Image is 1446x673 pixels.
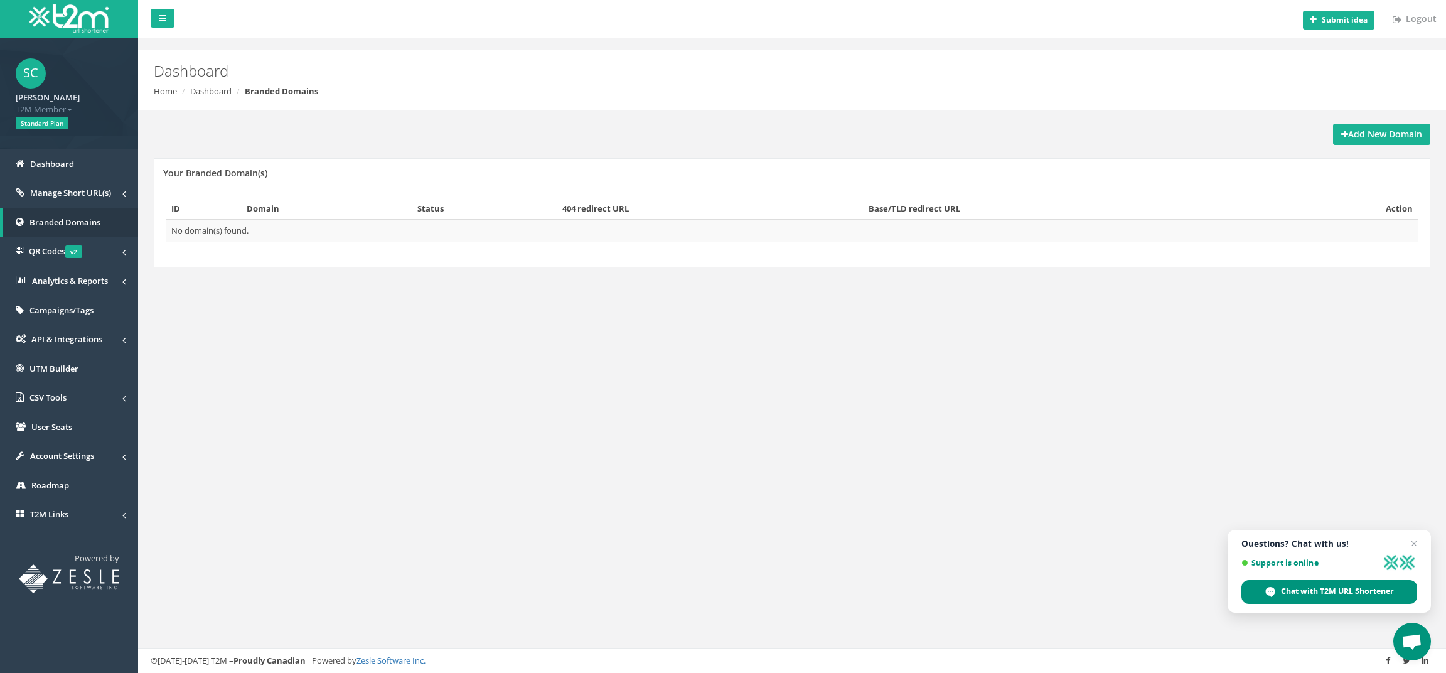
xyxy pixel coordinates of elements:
img: T2M URL Shortener powered by Zesle Software Inc. [19,564,119,593]
a: [PERSON_NAME] T2M Member [16,89,122,115]
button: Submit idea [1303,11,1374,30]
span: UTM Builder [29,363,78,374]
div: Open chat [1393,623,1431,660]
a: Add New Domain [1333,124,1430,145]
strong: [PERSON_NAME] [16,92,80,103]
th: Domain [242,198,412,220]
span: CSV Tools [29,392,67,403]
span: v2 [65,245,82,258]
span: Manage Short URL(s) [30,187,111,198]
th: Action [1270,198,1418,220]
span: Questions? Chat with us! [1241,539,1417,549]
span: API & Integrations [31,333,102,345]
span: Campaigns/Tags [29,304,94,316]
strong: Add New Domain [1341,128,1422,140]
span: Analytics & Reports [32,275,108,286]
span: Support is online [1241,558,1378,568]
a: Zesle Software Inc. [356,655,426,666]
strong: Branded Domains [245,85,318,97]
div: Chat with T2M URL Shortener [1241,580,1417,604]
img: T2M [29,4,109,33]
th: 404 redirect URL [557,198,864,220]
span: Close chat [1406,536,1422,551]
span: QR Codes [29,245,82,257]
a: Home [154,85,177,97]
span: T2M Links [30,509,68,520]
span: Powered by [75,552,119,564]
a: Dashboard [190,85,232,97]
th: Base/TLD redirect URL [864,198,1270,220]
h5: Your Branded Domain(s) [163,168,267,178]
div: ©[DATE]-[DATE] T2M – | Powered by [151,655,1433,667]
span: Dashboard [30,158,74,170]
th: ID [166,198,242,220]
span: Standard Plan [16,117,68,129]
span: Branded Domains [29,217,100,228]
b: Submit idea [1322,14,1368,25]
span: Account Settings [30,450,94,461]
h2: Dashboard [154,63,1214,79]
td: No domain(s) found. [166,220,1418,242]
span: User Seats [31,421,72,433]
span: Chat with T2M URL Shortener [1281,586,1394,597]
span: SC [16,58,46,89]
strong: Proudly Canadian [233,655,306,666]
span: T2M Member [16,104,122,116]
th: Status [412,198,558,220]
span: Roadmap [31,480,69,491]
